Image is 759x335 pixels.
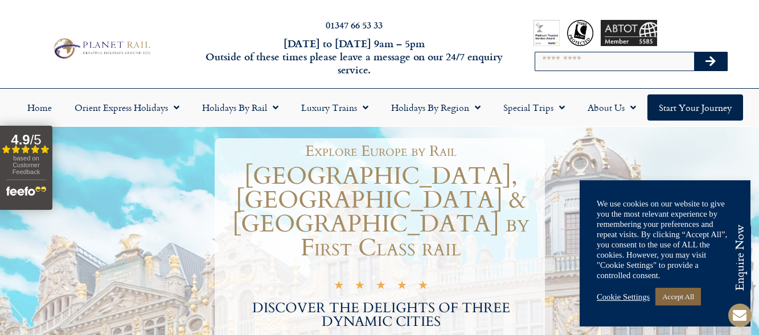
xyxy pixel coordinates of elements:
div: 5/5 [334,279,428,293]
h6: [DATE] to [DATE] 9am – 5pm Outside of these times please leave a message on our 24/7 enquiry serv... [205,37,503,77]
a: Luxury Trains [290,94,380,121]
a: About Us [576,94,647,121]
a: Holidays by Region [380,94,492,121]
h1: Explore Europe by Rail [223,144,539,159]
a: Start your Journey [647,94,743,121]
a: Cookie Settings [597,292,650,302]
i: ★ [397,280,407,293]
i: ★ [376,280,386,293]
a: Accept All [655,288,701,305]
a: Special Trips [492,94,576,121]
h1: [GEOGRAPHIC_DATA], [GEOGRAPHIC_DATA] & [GEOGRAPHIC_DATA] by First Class rail [218,164,545,260]
div: We use cookies on our website to give you the most relevant experience by remembering your prefer... [597,198,733,280]
i: ★ [334,280,344,293]
a: 01347 66 53 33 [326,18,383,31]
i: ★ [418,280,428,293]
img: Planet Rail Train Holidays Logo [50,36,153,61]
a: Holidays by Rail [191,94,290,121]
nav: Menu [6,94,753,121]
a: Orient Express Holidays [63,94,191,121]
i: ★ [355,280,365,293]
h2: DISCOVER THE DELIGHTS OF THREE DYNAMIC CITIES [218,301,545,329]
button: Search [694,52,727,71]
a: Home [16,94,63,121]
